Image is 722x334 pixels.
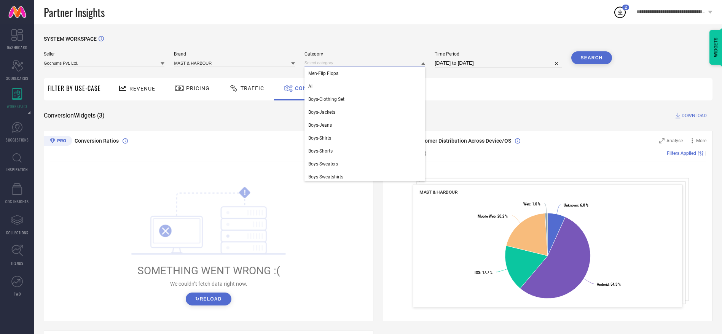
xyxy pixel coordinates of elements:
[304,145,425,157] div: Boys-Shorts
[304,93,425,106] div: Boys-Clothing Set
[625,5,627,10] span: 2
[564,203,578,207] tspan: Unknown
[7,103,28,109] span: WORKSPACE
[478,214,508,218] text: : 20.2 %
[682,112,707,119] span: DOWNLOAD
[478,214,496,218] tspan: Mobile Web
[44,36,97,42] span: SYSTEM WORKSPACE
[304,51,425,57] span: Category
[304,80,425,93] div: All
[304,59,425,67] input: Select category
[571,51,612,64] button: Search
[5,199,29,204] span: CDC INSIGHTS
[308,122,332,128] span: Boys-Jeans
[308,84,314,89] span: All
[523,202,540,206] text: : 1.0 %
[308,110,335,115] span: Boys-Jackets
[308,71,338,76] span: Men-Flip Flops
[244,188,246,197] tspan: !
[475,270,480,275] tspan: IOS
[705,151,706,156] span: |
[44,51,164,57] span: Seller
[11,260,24,266] span: TRENDS
[44,5,105,20] span: Partner Insights
[174,51,295,57] span: Brand
[44,112,105,119] span: Conversion Widgets ( 3 )
[613,5,627,19] div: Open download list
[44,136,72,147] div: Premium
[48,84,101,93] span: Filter By Use-Case
[696,138,706,143] span: More
[666,138,683,143] span: Analyse
[659,138,665,143] svg: Zoom
[186,85,210,91] span: Pricing
[435,59,561,68] input: Select time period
[186,293,231,305] button: ↻Reload
[419,189,457,195] span: MAST & HARBOUR
[129,86,155,92] span: Revenue
[667,151,696,156] span: Filters Applied
[304,132,425,145] div: Boys-Shirts
[523,202,530,206] tspan: Web
[597,282,621,286] text: : 54.3 %
[308,174,343,180] span: Boys-Sweatshirts
[304,106,425,119] div: Boys-Jackets
[170,281,247,287] span: We couldn’t fetch data right now.
[308,148,333,154] span: Boys-Shorts
[414,138,511,144] span: Customer Distribution Across Device/OS
[6,167,28,172] span: INSPIRATION
[7,45,27,50] span: DASHBOARD
[304,170,425,183] div: Boys-Sweatshirts
[308,97,344,102] span: Boys-Clothing Set
[475,270,492,275] text: : 17.7 %
[75,138,119,144] span: Conversion Ratios
[6,137,29,143] span: SUGGESTIONS
[304,157,425,170] div: Boys-Sweaters
[137,264,280,277] span: SOMETHING WENT WRONG :(
[308,135,331,141] span: Boys-Shirts
[597,282,609,286] tspan: Android
[304,67,425,80] div: Men-Flip Flops
[241,85,264,91] span: Traffic
[304,119,425,132] div: Boys-Jeans
[6,230,29,235] span: COLLECTIONS
[14,291,21,297] span: FWD
[564,203,588,207] text: : 6.8 %
[308,161,338,167] span: Boys-Sweaters
[435,51,561,57] span: Time Period
[295,85,332,91] span: Conversion
[6,75,29,81] span: SCORECARDS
